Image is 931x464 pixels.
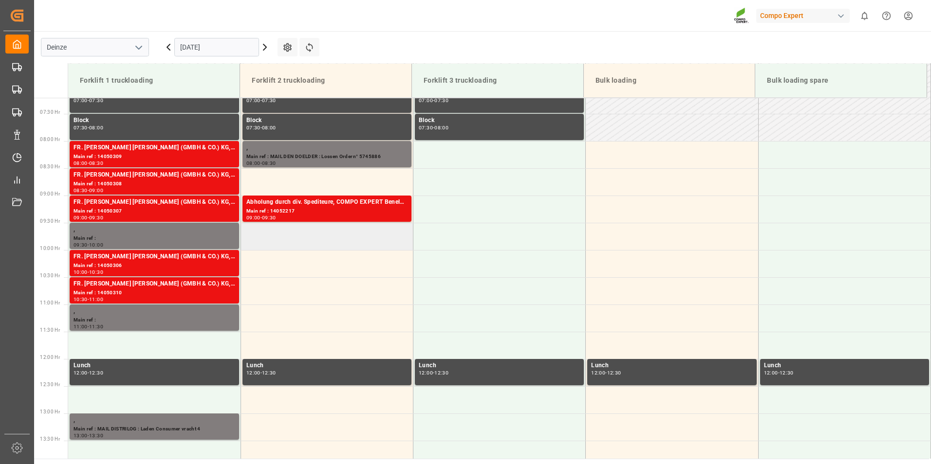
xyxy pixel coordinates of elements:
[74,170,235,180] div: FR. [PERSON_NAME] [PERSON_NAME] (GMBH & CO.) KG, COMPO EXPERT Benelux N.V.
[778,371,780,375] div: -
[74,433,88,438] div: 13:00
[246,197,408,207] div: Abholung durch div. Spediteure, COMPO EXPERT Benelux N.V.
[434,371,448,375] div: 12:30
[74,316,235,324] div: Main ref :
[262,371,276,375] div: 12:30
[74,297,88,302] div: 10:30
[246,143,408,153] div: ,
[74,306,235,316] div: ,
[74,289,235,297] div: Main ref : 14050310
[40,382,60,387] span: 12:30 Hr
[74,234,235,243] div: Main ref :
[41,38,149,56] input: Type to search/select
[246,116,408,125] div: Block
[261,371,262,375] div: -
[74,252,235,262] div: FR. [PERSON_NAME] [PERSON_NAME] (GMBH & CO.) KG, COMPO EXPERT Benelux N.V.
[74,262,235,270] div: Main ref : 14050306
[419,125,433,130] div: 07:30
[40,436,60,442] span: 13:30 Hr
[40,137,60,142] span: 08:00 Hr
[88,215,89,220] div: -
[854,5,875,27] button: show 0 new notifications
[246,125,261,130] div: 07:30
[246,215,261,220] div: 09:00
[246,161,261,165] div: 08:00
[433,98,434,103] div: -
[76,71,232,89] div: Forklift 1 truckloading
[756,9,850,23] div: Compo Expert
[246,361,408,371] div: Lunch
[246,207,408,215] div: Main ref : 14052217
[764,371,778,375] div: 12:00
[74,207,235,215] div: Main ref : 14050307
[763,71,919,89] div: Bulk loading spare
[74,270,88,274] div: 10:00
[261,161,262,165] div: -
[74,153,235,161] div: Main ref : 14050309
[89,125,103,130] div: 08:00
[74,243,88,247] div: 09:30
[764,361,925,371] div: Lunch
[74,161,88,165] div: 08:00
[88,324,89,329] div: -
[88,243,89,247] div: -
[419,98,433,103] div: 07:00
[88,270,89,274] div: -
[262,98,276,103] div: 07:30
[40,164,60,169] span: 08:30 Hr
[74,371,88,375] div: 12:00
[89,324,103,329] div: 11:30
[420,71,576,89] div: Forklift 3 truckloading
[40,218,60,224] span: 09:30 Hr
[74,188,88,193] div: 08:30
[74,361,235,371] div: Lunch
[74,225,235,234] div: ,
[419,116,580,125] div: Block
[246,153,408,161] div: Main ref : MAIL DEN DOELDER : Lossen Ordern° 5745886
[246,371,261,375] div: 12:00
[591,371,605,375] div: 12:00
[74,98,88,103] div: 07:00
[40,355,60,360] span: 12:00 Hr
[74,143,235,153] div: FR. [PERSON_NAME] [PERSON_NAME] (GMBH & CO.) KG, COMPO EXPERT Benelux N.V.
[246,98,261,103] div: 07:00
[780,371,794,375] div: 12:30
[74,180,235,188] div: Main ref : 14050308
[591,361,752,371] div: Lunch
[89,270,103,274] div: 10:30
[74,324,88,329] div: 11:00
[88,188,89,193] div: -
[89,188,103,193] div: 09:00
[433,125,434,130] div: -
[74,415,235,425] div: ,
[734,7,749,24] img: Screenshot%202023-09-29%20at%2010.02.21.png_1712312052.png
[248,71,404,89] div: Forklift 2 truckloading
[89,215,103,220] div: 09:30
[756,6,854,25] button: Compo Expert
[131,40,146,55] button: open menu
[434,98,448,103] div: 07:30
[88,125,89,130] div: -
[434,125,448,130] div: 08:00
[262,161,276,165] div: 08:30
[89,297,103,302] div: 11:00
[40,409,60,414] span: 13:00 Hr
[261,98,262,103] div: -
[89,161,103,165] div: 08:30
[89,98,103,103] div: 07:30
[40,273,60,278] span: 10:30 Hr
[74,215,88,220] div: 09:00
[40,109,60,115] span: 07:30 Hr
[261,125,262,130] div: -
[88,371,89,375] div: -
[419,361,580,371] div: Lunch
[262,215,276,220] div: 09:30
[89,243,103,247] div: 10:00
[592,71,747,89] div: Bulk loading
[875,5,897,27] button: Help Center
[89,371,103,375] div: 12:30
[607,371,621,375] div: 12:30
[74,197,235,207] div: FR. [PERSON_NAME] [PERSON_NAME] (GMBH & CO.) KG, COMPO EXPERT Benelux N.V.
[419,371,433,375] div: 12:00
[88,433,89,438] div: -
